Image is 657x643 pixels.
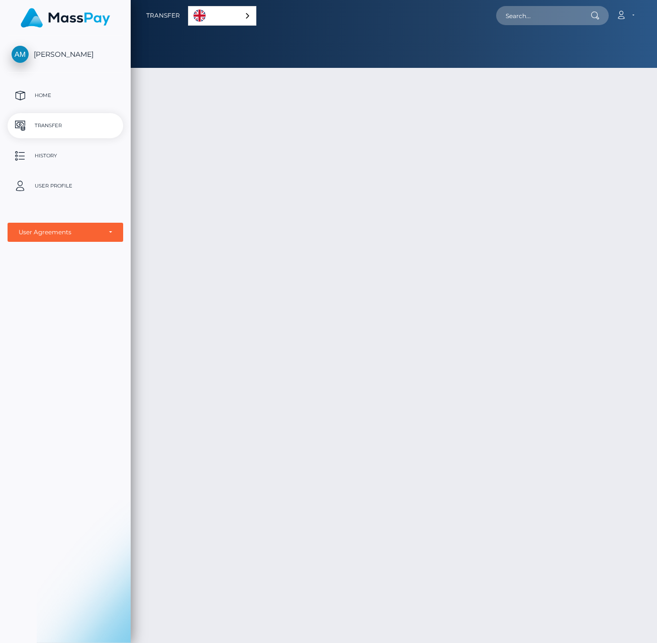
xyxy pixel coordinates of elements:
div: User Agreements [19,228,101,236]
aside: Language selected: English [188,6,256,26]
div: Language [188,6,256,26]
a: Home [8,83,123,108]
a: English [189,7,256,25]
p: Transfer [12,118,119,133]
img: MassPay [21,8,110,28]
p: History [12,148,119,163]
span: [PERSON_NAME] [8,50,123,59]
p: User Profile [12,178,119,194]
a: History [8,143,123,168]
a: Transfer [8,113,123,138]
a: User Profile [8,173,123,199]
a: Transfer [146,5,180,26]
p: Home [12,88,119,103]
button: User Agreements [8,223,123,242]
input: Search... [496,6,591,25]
